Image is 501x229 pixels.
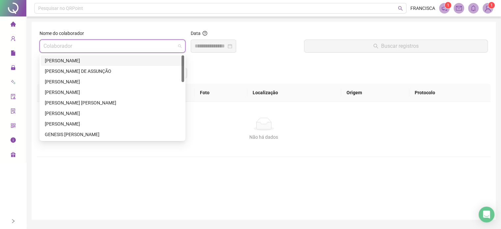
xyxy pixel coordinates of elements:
[11,134,16,148] span: info-circle
[11,33,16,46] span: user-add
[41,129,184,140] div: GENESIS MARIA MAGOLLON GONZÁLEZ
[45,89,180,96] div: [PERSON_NAME]
[11,219,15,223] span: right
[41,108,184,119] div: DAYANE PEIXOTO DE ARAUJO
[456,5,462,11] span: mail
[447,3,449,8] span: 1
[11,105,16,119] span: solution
[483,3,493,13] img: 93650
[41,119,184,129] div: FRANCISCA KIRLANE ALMEIDA DO NASCIMENTO
[247,84,341,102] th: Localização
[11,149,16,162] span: gift
[304,40,488,53] button: Buscar registros
[11,47,16,61] span: file
[441,5,447,11] span: notification
[341,84,409,102] th: Origem
[195,84,247,102] th: Foto
[45,120,180,128] div: [PERSON_NAME]
[40,30,88,37] label: Nome do colaborador
[41,66,184,76] div: ANA CAROLINE FONSECA DE ASSUNÇÃO
[488,2,495,9] sup: Atualize o seu contato no menu Meus Dados
[191,31,201,36] span: Data
[11,18,16,32] span: home
[479,207,494,222] div: Open Intercom Messenger
[470,5,476,11] span: bell
[41,55,184,66] div: ANA BEATRIZ OLIVEIRA FROTA
[203,31,207,36] span: question-circle
[41,76,184,87] div: BIANCA GOMES SOARES
[445,2,451,9] sup: 1
[45,131,180,138] div: GENESIS [PERSON_NAME]
[45,110,180,117] div: [PERSON_NAME]
[398,6,403,11] span: search
[45,57,180,64] div: [PERSON_NAME]
[409,84,490,102] th: Protocolo
[45,68,180,75] div: [PERSON_NAME] DE ASSUNÇÃO
[45,78,180,85] div: [PERSON_NAME]
[41,87,184,98] div: CELIA MARGARIDA IZIEL FERREIRA
[11,62,16,75] span: lock
[41,98,184,108] div: DAVILA SAMARA DARLEN COSTA BATISTA SENA
[490,3,493,8] span: 1
[11,120,16,133] span: qrcode
[11,91,16,104] span: audit
[45,99,180,106] div: [PERSON_NAME] [PERSON_NAME]
[45,133,483,141] div: Não há dados
[410,5,435,12] span: FRANCISCA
